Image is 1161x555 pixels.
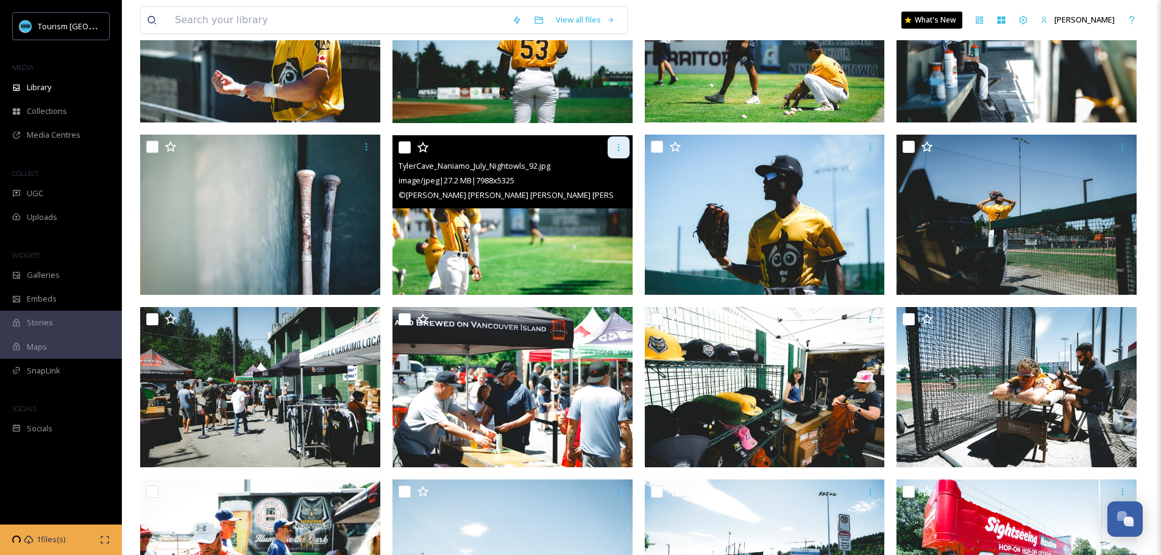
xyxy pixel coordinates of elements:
[645,307,885,467] img: TylerCave_Naniamo_July_Nightowls_14.jpg
[1107,501,1143,537] button: Open Chat
[27,293,57,305] span: Embeds
[38,20,147,32] span: Tourism [GEOGRAPHIC_DATA]
[27,188,43,199] span: UGC
[12,63,34,72] span: MEDIA
[1054,14,1115,25] span: [PERSON_NAME]
[1034,8,1121,32] a: [PERSON_NAME]
[140,135,380,295] img: TylerCave_Naniamo_July_Nightowls_88.jpg
[901,12,962,29] a: What's New
[399,175,514,186] span: image/jpeg | 27.2 MB | 7988 x 5325
[12,169,38,178] span: COLLECT
[169,7,506,34] input: Search your library
[140,307,380,467] img: TylerCave_Naniamo_July_Nightowls_11.jpg
[392,307,633,467] img: TylerCave_Naniamo_July_Nightowls_99.jpg
[896,135,1137,295] img: TylerCave_Naniamo_July_Nightowls_10.jpg
[550,8,621,32] a: View all files
[27,365,60,376] span: SnapLink
[896,307,1137,467] img: TylerCave_Naniamo_July_Nightowls_19.jpg
[37,534,65,545] span: 1 files(s)
[27,105,67,117] span: Collections
[27,211,57,223] span: Uploads
[645,135,885,295] img: TylerCave_Naniamo_July_Nightowls_90.jpg
[399,160,550,171] span: TylerCave_Naniamo_July_Nightowls_92.jpg
[27,129,80,141] span: Media Centres
[27,82,51,93] span: Library
[27,317,53,328] span: Stories
[399,189,653,200] span: © [PERSON_NAME] [PERSON_NAME] [PERSON_NAME] [PERSON_NAME]
[12,250,40,260] span: WIDGETS
[12,404,37,413] span: SOCIALS
[27,423,52,434] span: Socials
[392,135,633,295] img: TylerCave_Naniamo_July_Nightowls_92.jpg
[27,341,47,353] span: Maps
[27,269,60,281] span: Galleries
[20,20,32,32] img: tourism_nanaimo_logo.jpeg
